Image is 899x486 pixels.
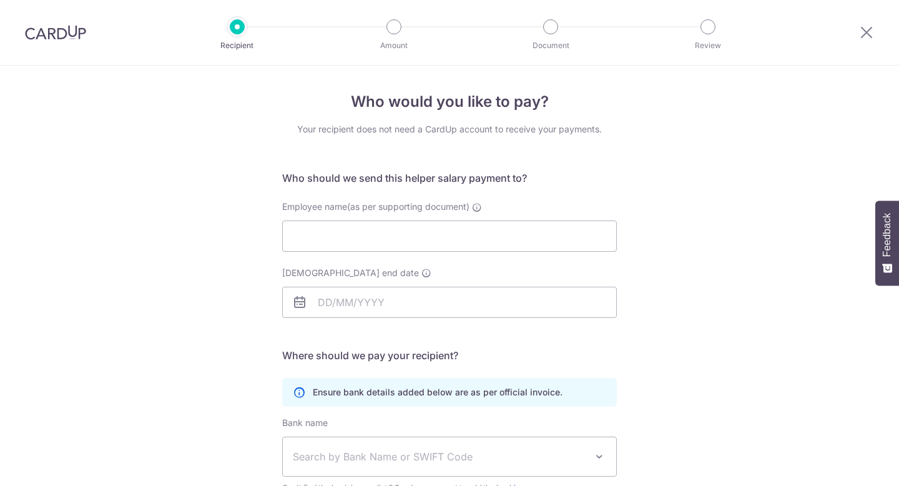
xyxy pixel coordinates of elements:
[25,25,86,40] img: CardUp
[191,39,283,52] p: Recipient
[882,213,893,257] span: Feedback
[348,39,440,52] p: Amount
[282,91,617,113] h4: Who would you like to pay?
[282,417,328,429] label: Bank name
[282,348,617,363] h5: Where should we pay your recipient?
[293,449,586,464] span: Search by Bank Name or SWIFT Code
[504,39,597,52] p: Document
[282,287,617,318] input: DD/MM/YYYY
[282,123,617,136] div: Your recipient does not need a CardUp account to receive your payments.
[875,201,899,285] button: Feedback - Show survey
[282,171,617,186] h5: Who should we send this helper salary payment to?
[662,39,754,52] p: Review
[282,267,419,279] span: [DEMOGRAPHIC_DATA] end date
[313,386,562,399] p: Ensure bank details added below are as per official invoice.
[282,201,469,212] span: Employee name(as per supporting document)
